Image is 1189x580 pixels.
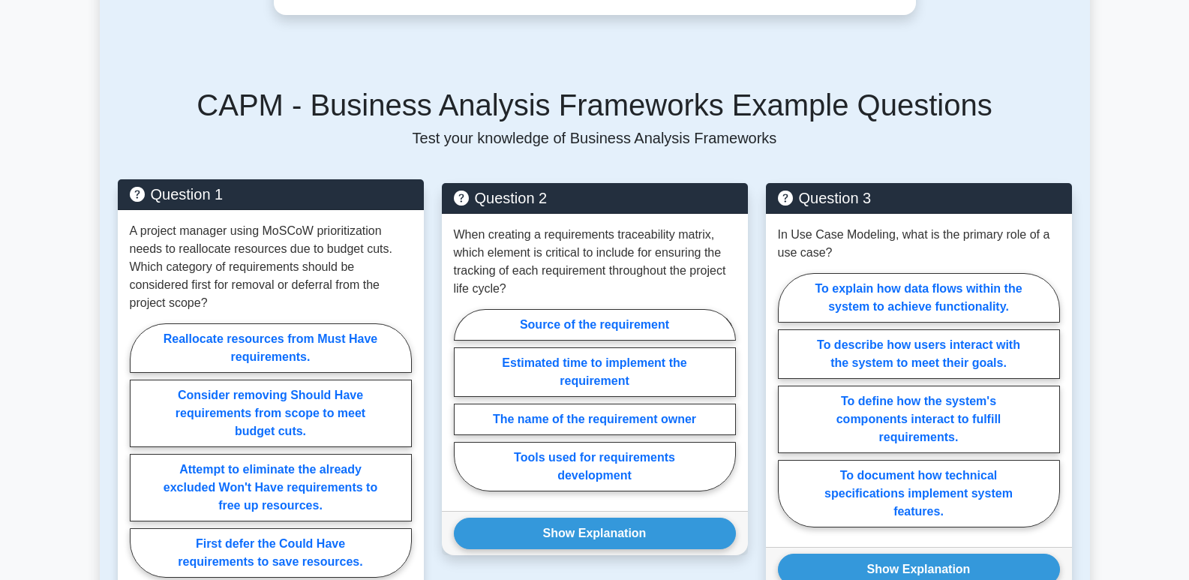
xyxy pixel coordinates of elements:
[454,226,736,298] p: When creating a requirements traceability matrix, which element is critical to include for ensuri...
[778,189,1060,207] h5: Question 3
[130,528,412,578] label: First defer the Could Have requirements to save resources.
[778,460,1060,527] label: To document how technical specifications implement system features.
[454,404,736,435] label: The name of the requirement owner
[130,323,412,373] label: Reallocate resources from Must Have requirements.
[130,185,412,203] h5: Question 1
[454,518,736,549] button: Show Explanation
[778,226,1060,262] p: In Use Case Modeling, what is the primary role of a use case?
[778,329,1060,379] label: To describe how users interact with the system to meet their goals.
[130,380,412,447] label: Consider removing Should Have requirements from scope to meet budget cuts.
[454,442,736,491] label: Tools used for requirements development
[454,189,736,207] h5: Question 2
[130,454,412,521] label: Attempt to eliminate the already excluded Won't Have requirements to free up resources.
[130,222,412,312] p: A project manager using MoSCoW prioritization needs to reallocate resources due to budget cuts. W...
[118,129,1072,147] p: Test your knowledge of Business Analysis Frameworks
[778,386,1060,453] label: To define how the system's components interact to fulfill requirements.
[118,87,1072,123] h5: CAPM - Business Analysis Frameworks Example Questions
[454,347,736,397] label: Estimated time to implement the requirement
[778,273,1060,323] label: To explain how data flows within the system to achieve functionality.
[454,309,736,341] label: Source of the requirement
